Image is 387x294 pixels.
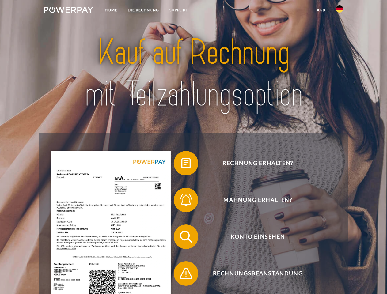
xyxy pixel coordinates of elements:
a: DIE RECHNUNG [123,5,164,16]
button: Rechnungsbeanstandung [174,261,333,286]
img: logo-powerpay-white.svg [44,7,93,13]
span: Konto einsehen [183,224,333,249]
button: Rechnung erhalten? [174,151,333,175]
button: Konto einsehen [174,224,333,249]
img: qb_search.svg [178,229,194,244]
span: Rechnung erhalten? [183,151,333,175]
a: Home [100,5,123,16]
span: Rechnungsbeanstandung [183,261,333,286]
img: qb_bill.svg [178,156,194,171]
img: qb_warning.svg [178,266,194,281]
img: de [336,5,343,13]
button: Mahnung erhalten? [174,188,333,212]
img: qb_bell.svg [178,192,194,208]
a: SUPPORT [164,5,193,16]
a: agb [312,5,331,16]
span: Mahnung erhalten? [183,188,333,212]
img: title-powerpay_de.svg [59,29,328,117]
